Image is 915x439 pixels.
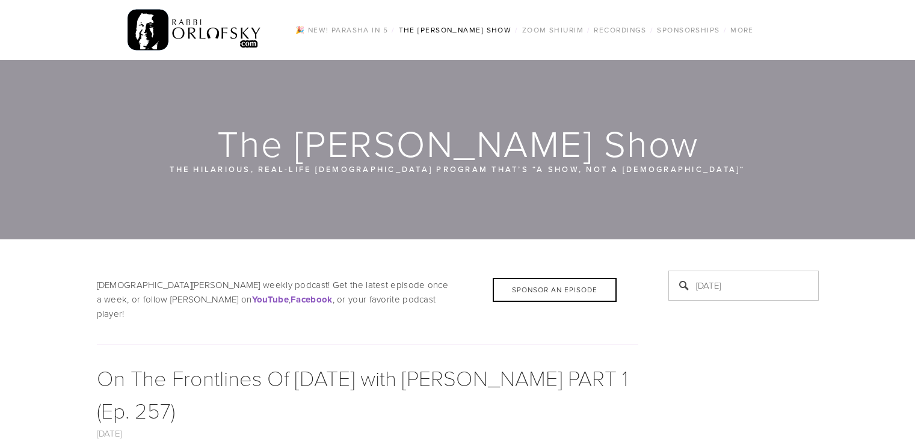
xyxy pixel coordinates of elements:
img: RabbiOrlofsky.com [128,7,262,54]
input: Search [668,271,819,301]
span: / [587,25,590,35]
a: More [727,22,757,38]
a: Zoom Shiurim [519,22,587,38]
span: / [515,25,518,35]
p: The hilarious, real-life [DEMOGRAPHIC_DATA] program that’s “a show, not a [DEMOGRAPHIC_DATA]“ [169,162,747,176]
span: / [392,25,395,35]
a: Recordings [590,22,650,38]
a: On The Frontlines Of [DATE] with [PERSON_NAME] PART 1 (Ep. 257) [97,363,628,425]
div: Sponsor an Episode [493,278,617,302]
a: Sponsorships [653,22,723,38]
p: [DEMOGRAPHIC_DATA][PERSON_NAME] weekly podcast! Get the latest episode once a week, or follow [PE... [97,278,638,321]
a: 🎉 NEW! Parasha in 5 [292,22,392,38]
span: / [650,25,653,35]
span: / [724,25,727,35]
a: YouTube [252,293,289,305]
h1: The [PERSON_NAME] Show [97,124,820,162]
a: The [PERSON_NAME] Show [395,22,516,38]
a: Facebook [291,293,332,305]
